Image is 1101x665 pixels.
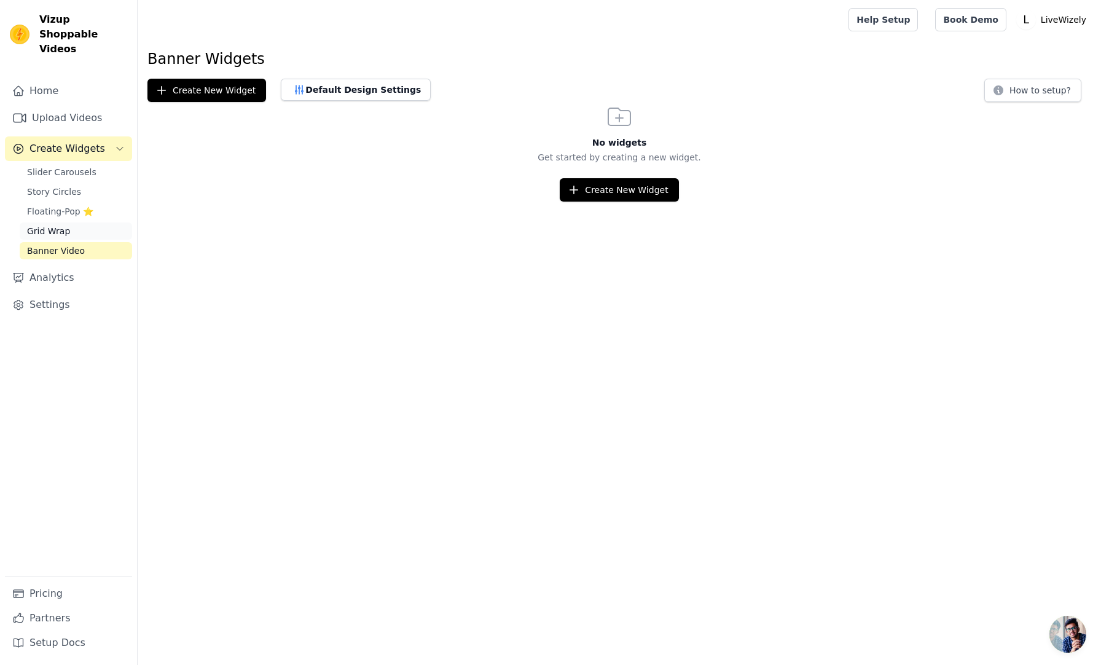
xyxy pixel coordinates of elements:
span: Story Circles [27,186,81,198]
a: Settings [5,293,132,317]
h3: No widgets [138,136,1101,149]
a: Upload Videos [5,106,132,130]
a: Setup Docs [5,631,132,655]
a: Pricing [5,581,132,606]
a: Home [5,79,132,103]
button: Create New Widget [560,178,678,202]
span: Grid Wrap [27,225,70,237]
button: L LiveWizely [1016,9,1091,31]
a: Partners [5,606,132,631]
a: Analytics [5,266,132,290]
span: Create Widgets [29,141,105,156]
a: Slider Carousels [20,163,132,181]
button: Create Widgets [5,136,132,161]
a: Story Circles [20,183,132,200]
text: L [1023,14,1029,26]
span: Banner Video [27,245,85,257]
a: Open chat [1049,616,1086,653]
button: Create New Widget [147,79,266,102]
span: Slider Carousels [27,166,96,178]
a: Help Setup [848,8,918,31]
a: Book Demo [935,8,1006,31]
h1: Banner Widgets [147,49,1091,69]
button: Default Design Settings [281,79,431,101]
span: Floating-Pop ⭐ [27,205,93,218]
button: How to setup? [984,79,1081,102]
a: Banner Video [20,242,132,259]
a: How to setup? [984,87,1081,99]
p: Get started by creating a new widget. [138,151,1101,163]
img: Vizup [10,25,29,44]
span: Vizup Shoppable Videos [39,12,127,57]
a: Grid Wrap [20,222,132,240]
p: LiveWizely [1036,9,1091,31]
a: Floating-Pop ⭐ [20,203,132,220]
